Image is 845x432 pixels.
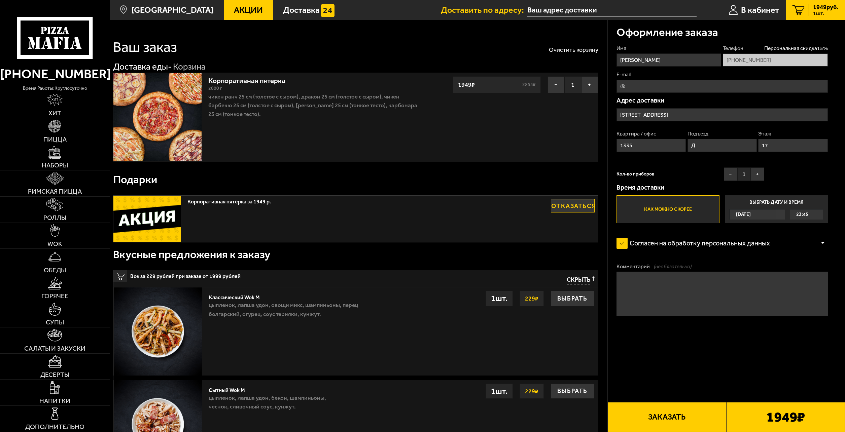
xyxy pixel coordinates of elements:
a: Классический Wok Mцыпленок, лапша удон, овощи микс, шампиньоны, перец болгарский, огурец, соус те... [113,287,598,376]
button: Скрыть [567,276,595,284]
strong: 1949 ₽ [456,78,477,91]
button: Заказать [607,402,726,432]
div: Корзина [173,61,206,73]
span: Скрыть [567,276,590,284]
b: 1949 ₽ [766,410,805,424]
span: Ленинградская область, Всеволожский район, Мурино, Воронцовский бульвар, 17 [527,4,696,16]
span: Доставка [283,6,320,14]
label: E-mail [617,71,828,78]
span: WOK [47,241,62,247]
span: Дополнительно [25,424,84,430]
span: Обеды [44,267,66,273]
span: Доставить по адресу: [441,6,527,14]
div: 1 шт. [486,291,513,306]
span: 23:45 [796,209,808,220]
button: − [724,167,737,181]
span: Кол-во приборов [617,172,654,176]
span: Римская пицца [28,188,82,195]
strong: 229 ₽ [523,385,540,398]
span: Роллы [43,214,66,221]
label: Выбрать дату и время [725,195,828,224]
span: Наборы [42,162,68,168]
span: 1 [564,76,581,93]
a: Доставка еды- [113,62,172,72]
h1: Ваш заказ [113,40,177,54]
label: Квартира / офис [617,130,686,138]
span: Напитки [39,398,70,404]
a: Корпоративная пятерка [208,74,294,85]
input: Ваш адрес доставки [527,4,696,16]
button: + [751,167,764,181]
span: В кабинет [741,6,779,14]
h3: Оформление заказа [617,27,718,38]
button: Отказаться [551,199,595,212]
s: 2855 ₽ [521,82,537,87]
label: Согласен на обработку персональных данных [617,234,779,252]
h3: Подарки [113,174,157,185]
button: Выбрать [551,384,594,399]
label: Телефон [723,45,828,52]
label: Этаж [758,130,828,138]
span: Горячее [41,293,68,299]
span: Пицца [43,136,67,143]
span: Супы [46,319,64,325]
p: Адрес доставки [617,97,828,104]
span: [GEOGRAPHIC_DATA] [132,6,214,14]
label: Комментарий [617,263,828,270]
span: Персональная скидка 15 % [764,45,828,52]
span: 1 шт. [813,11,838,16]
span: (необязательно) [654,263,692,270]
span: Хит [48,110,61,116]
label: Имя [617,45,721,52]
button: + [581,76,598,93]
div: Сытный Wok M [209,384,343,393]
span: Десерты [40,371,69,378]
button: Очистить корзину [549,47,598,53]
span: 2000 г [208,85,222,91]
span: 1949 руб. [813,4,838,10]
span: Корпоративная пятёрка за 1949 р. [187,196,478,204]
span: Салаты и закуски [24,345,85,352]
span: Акции [234,6,263,14]
strong: 229 ₽ [523,292,540,305]
label: Подъезд [688,130,757,138]
span: 1 [737,167,751,181]
label: Как можно скорее [617,195,719,224]
div: Классический Wok M [209,291,365,301]
button: Выбрать [551,291,594,306]
img: 15daf4d41897b9f0e9f617042186c801.svg [321,4,334,17]
input: @ [617,80,828,93]
input: Имя [617,53,721,67]
button: − [548,76,564,93]
input: +7 ( [723,53,828,67]
p: цыпленок, лапша удон, овощи микс, шампиньоны, перец болгарский, огурец, соус терияки, кунжут. [209,301,365,321]
p: Время доставки [617,184,828,191]
div: 1 шт. [486,384,513,399]
h3: Вкусные предложения к заказу [113,249,271,260]
p: Чикен Ранч 25 см (толстое с сыром), Дракон 25 см (толстое с сыром), Чикен Барбекю 25 см (толстое ... [208,92,419,118]
p: цыпленок, лапша удон, бекон, шампиньоны, чеснок, сливочный соус, кунжут. [209,393,343,414]
span: [DATE] [736,209,751,220]
span: Вок за 229 рублей при заказе от 1999 рублей [130,270,421,279]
